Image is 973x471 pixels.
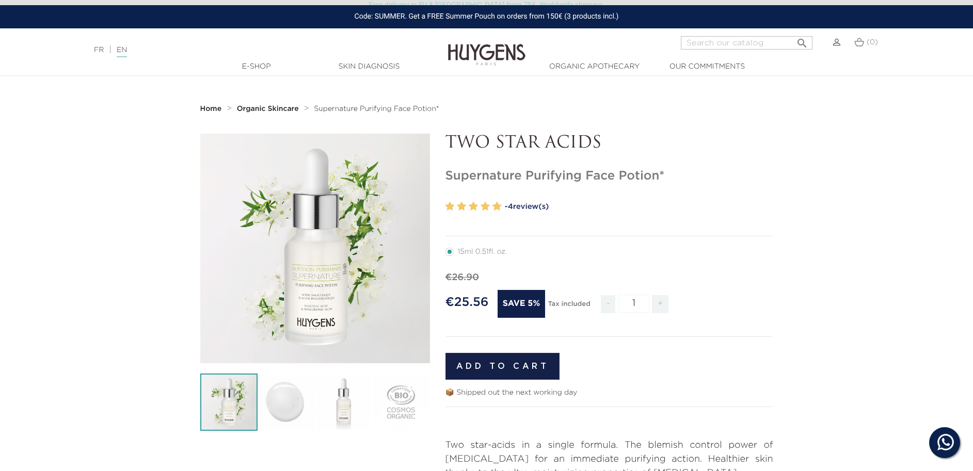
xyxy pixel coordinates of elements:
label: 4 [481,199,490,214]
img: Huygens [448,27,525,67]
label: 3 [469,199,478,214]
div: Tax included [548,293,591,321]
input: Search [681,36,812,50]
span: - [601,295,615,313]
button:  [793,33,811,47]
div: | [89,44,397,56]
span: + [652,295,668,313]
h1: Supernature Purifying Face Potion* [445,169,773,184]
i:  [796,34,808,46]
strong: Home [200,105,222,112]
a: FR [94,46,104,54]
label: 1 [445,199,455,214]
span: (0) [867,39,878,46]
label: 5 [492,199,502,214]
a: Skin Diagnosis [317,61,421,72]
label: 15ml 0.51fl. oz. [445,248,520,256]
a: Supernature Purifying Face Potion* [314,105,439,113]
p: 📦 Shipped out the next working day [445,387,773,398]
input: Quantity [618,295,649,313]
button: Add to cart [445,353,560,380]
a: -4review(s) [505,199,773,215]
span: Save 5% [498,290,545,318]
label: 2 [457,199,466,214]
a: EN [117,46,127,57]
a: Home [200,105,224,113]
a: Organic Apothecary [543,61,646,72]
a: Organic Skincare [237,105,301,113]
a: Our commitments [656,61,759,72]
p: TWO STAR ACIDS [445,134,773,153]
a: E-Shop [205,61,308,72]
span: 4 [508,203,513,210]
span: €26.90 [445,273,479,282]
span: €25.56 [445,296,489,308]
strong: Organic Skincare [237,105,299,112]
